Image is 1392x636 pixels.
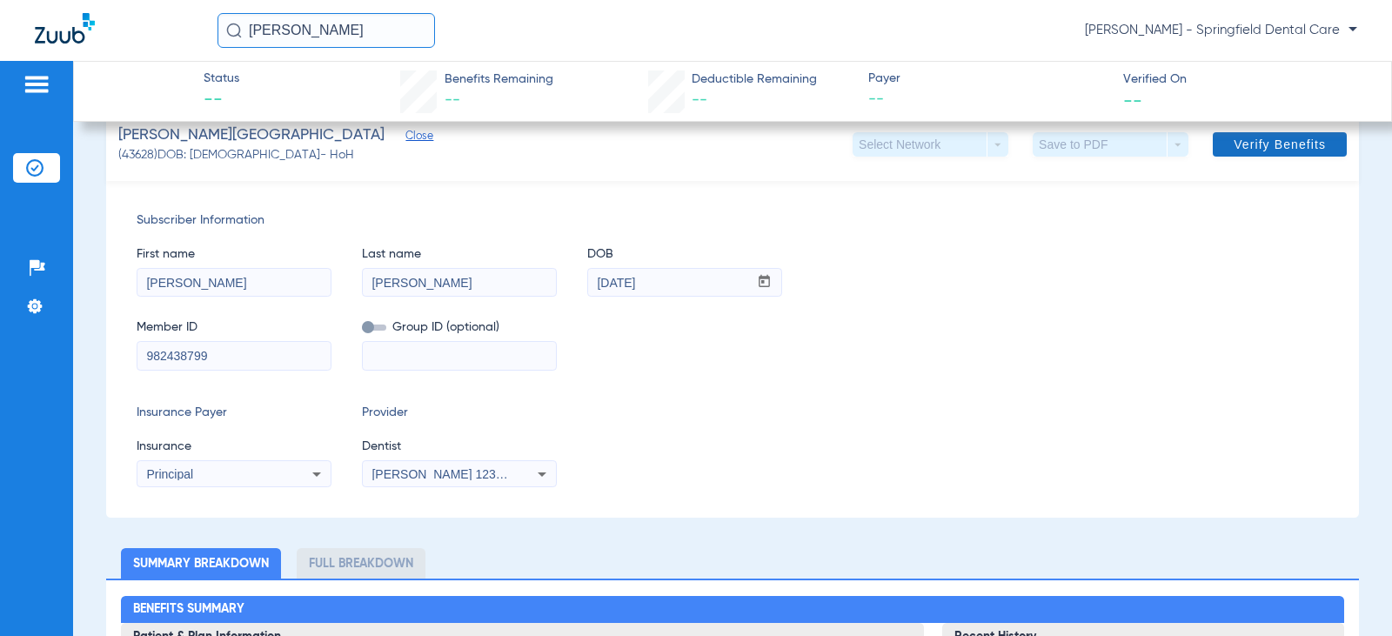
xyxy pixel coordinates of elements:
span: -- [1123,90,1142,109]
span: Benefits Remaining [445,70,553,89]
button: Verify Benefits [1213,132,1347,157]
input: Search for patients [217,13,435,48]
span: Group ID (optional) [362,318,557,337]
span: Member ID [137,318,331,337]
span: Insurance Payer [137,404,331,422]
img: hamburger-icon [23,74,50,95]
li: Full Breakdown [297,548,425,579]
h2: Benefits Summary [121,596,1343,624]
span: Close [405,130,421,146]
span: Last name [362,245,557,264]
span: Principal [146,467,193,481]
li: Summary Breakdown [121,548,281,579]
span: -- [868,89,1108,110]
span: Insurance [137,438,331,456]
span: [PERSON_NAME] - Springfield Dental Care [1085,22,1357,39]
span: Subscriber Information [137,211,1328,230]
span: [PERSON_NAME] 1235410028 [371,467,543,481]
span: Dentist [362,438,557,456]
span: (43628) DOB: [DEMOGRAPHIC_DATA] - HoH [118,146,354,164]
span: Verify Benefits [1234,137,1326,151]
span: -- [204,89,239,113]
span: Status [204,70,239,88]
span: First name [137,245,331,264]
span: Deductible Remaining [692,70,817,89]
span: Verified On [1123,70,1363,89]
button: Open calendar [747,269,781,297]
span: -- [445,92,460,108]
img: Search Icon [226,23,242,38]
span: Provider [362,404,557,422]
span: [PERSON_NAME][GEOGRAPHIC_DATA] [118,124,385,146]
img: Zuub Logo [35,13,95,44]
span: DOB [587,245,782,264]
span: Payer [868,70,1108,88]
span: -- [692,92,707,108]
